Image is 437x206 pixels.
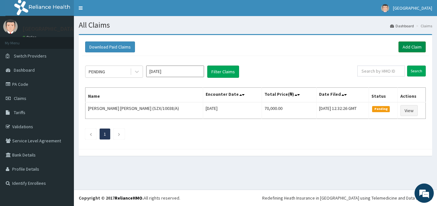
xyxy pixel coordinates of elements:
[398,41,426,52] a: Add Claim
[203,102,262,119] td: [DATE]
[316,88,369,103] th: Date Filed
[316,102,369,119] td: [DATE] 12:32:26 GMT
[146,66,204,77] input: Select Month and Year
[79,195,144,201] strong: Copyright © 2017 .
[415,23,432,29] li: Claims
[115,195,142,201] a: RelianceHMO
[14,53,47,59] span: Switch Providers
[407,66,426,76] input: Search
[14,67,35,73] span: Dashboard
[262,195,432,201] div: Redefining Heath Insurance in [GEOGRAPHIC_DATA] using Telemedicine and Data Science!
[381,4,389,12] img: User Image
[369,88,398,103] th: Status
[262,102,317,119] td: 70,000.00
[203,88,262,103] th: Encounter Date
[262,88,317,103] th: Total Price(₦)
[22,35,38,40] a: Online
[390,23,414,29] a: Dashboard
[89,131,92,137] a: Previous page
[393,5,432,11] span: [GEOGRAPHIC_DATA]
[400,105,418,116] a: View
[85,41,135,52] button: Download Paid Claims
[85,102,203,119] td: [PERSON_NAME] [PERSON_NAME] (SZX/10038/A)
[79,21,432,29] h1: All Claims
[14,110,25,115] span: Tariffs
[3,19,18,34] img: User Image
[85,88,203,103] th: Name
[74,190,437,206] footer: All rights reserved.
[104,131,106,137] a: Page 1 is your current page
[22,26,76,32] p: [GEOGRAPHIC_DATA]
[357,66,405,76] input: Search by HMO ID
[118,131,120,137] a: Next page
[89,68,105,75] div: PENDING
[398,88,426,103] th: Actions
[372,106,390,112] span: Pending
[207,66,239,78] button: Filter Claims
[14,95,26,101] span: Claims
